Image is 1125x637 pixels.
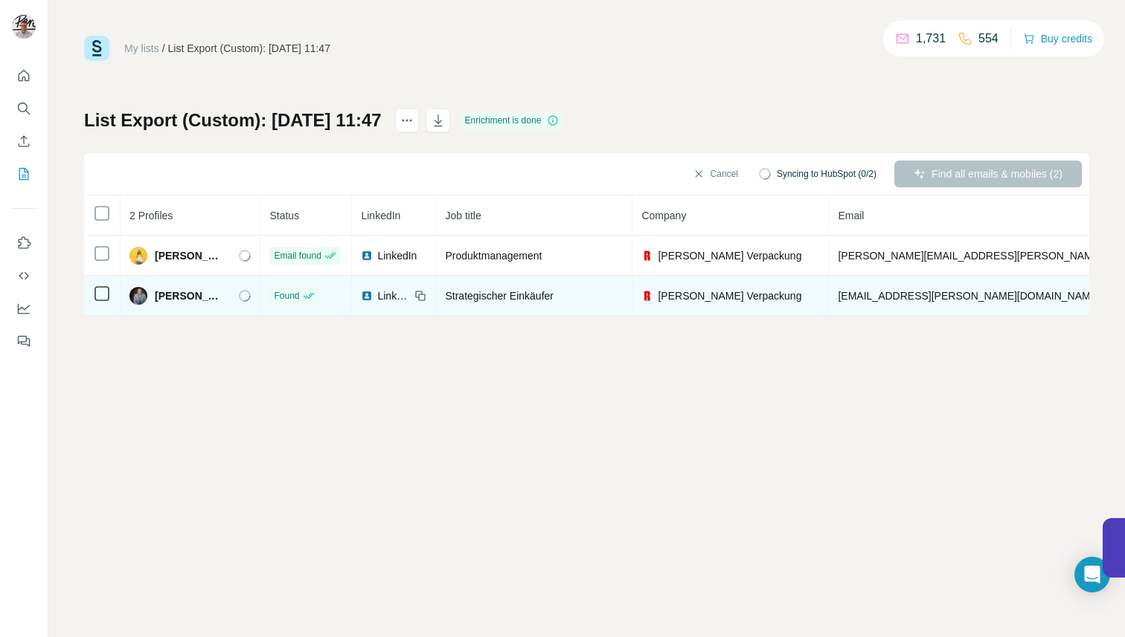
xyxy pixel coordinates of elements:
[445,290,554,302] span: Strategischer Einkäufer
[168,41,330,56] div: List Export (Custom): [DATE] 11:47
[377,248,417,263] span: LinkedIn
[129,287,147,305] img: Avatar
[395,109,419,132] button: actions
[274,289,299,303] span: Found
[84,109,382,132] h1: List Export (Custom): [DATE] 11:47
[461,111,564,129] div: Enrichment is done
[12,128,36,155] button: Enrich CSV
[641,290,653,302] img: company-logo
[641,250,653,262] img: company-logo
[155,248,224,263] span: [PERSON_NAME]
[978,30,999,48] p: 554
[361,290,373,302] img: LinkedIn logo
[12,295,36,322] button: Dashboard
[155,288,224,303] span: [PERSON_NAME]
[1023,28,1092,49] button: Buy credits
[269,210,299,222] span: Status
[12,95,36,122] button: Search
[658,248,801,263] span: [PERSON_NAME] Verpackung
[361,210,400,222] span: LinkedIn
[12,230,36,256] button: Use Surfe on LinkedIn
[641,210,686,222] span: Company
[162,41,165,56] li: /
[1074,557,1110,592] div: Open Intercom Messenger
[361,250,373,262] img: LinkedIn logo
[129,210,173,222] span: 2 Profiles
[377,288,410,303] span: LinkedIn
[682,161,749,187] button: Cancel
[12,62,36,89] button: Quick start
[274,249,321,262] span: Email found
[12,161,36,187] button: My lists
[777,167,876,181] span: Syncing to HubSpot (0/2)
[658,288,801,303] span: [PERSON_NAME] Verpackung
[838,210,864,222] span: Email
[124,42,159,54] a: My lists
[838,290,1100,302] span: [EMAIL_ADDRESS][PERSON_NAME][DOMAIN_NAME]
[12,328,36,355] button: Feedback
[445,250,542,262] span: Produktmanagement
[445,210,481,222] span: Job title
[84,36,109,61] img: Surfe Logo
[12,262,36,289] button: Use Surfe API
[129,247,147,265] img: Avatar
[916,30,946,48] p: 1,731
[12,15,36,39] img: Avatar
